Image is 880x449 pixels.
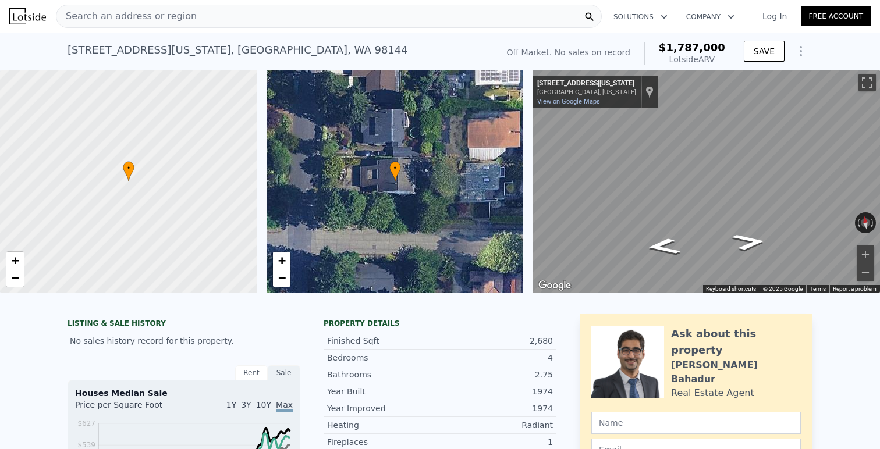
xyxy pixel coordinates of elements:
[327,335,440,347] div: Finished Sqft
[857,245,874,263] button: Zoom in
[789,40,812,63] button: Show Options
[507,47,630,58] div: Off Market. No sales on record
[671,358,801,386] div: [PERSON_NAME] Bahadur
[440,386,553,397] div: 1974
[241,400,251,409] span: 3Y
[763,286,803,292] span: © 2025 Google
[748,10,801,22] a: Log In
[440,402,553,414] div: 1974
[327,386,440,397] div: Year Built
[6,252,24,269] a: Zoom in
[68,42,408,58] div: [STREET_ADDRESS][US_STATE] , [GEOGRAPHIC_DATA] , WA 98144
[75,387,293,399] div: Houses Median Sale
[591,412,801,434] input: Name
[706,285,756,293] button: Keyboard shortcuts
[68,330,300,351] div: No sales history record for this property.
[278,270,285,285] span: −
[268,365,300,380] div: Sale
[389,161,401,181] div: •
[440,335,553,347] div: 2,680
[631,234,695,259] path: Go West, S Massachusetts St
[123,161,134,181] div: •
[226,400,236,409] span: 1Y
[12,270,19,285] span: −
[9,8,46,24] img: Lotside
[273,269,290,287] a: Zoom out
[273,252,290,269] a: Zoom in
[858,74,876,91] button: Toggle fullscreen view
[440,369,553,380] div: 2.75
[327,402,440,414] div: Year Improved
[833,286,877,292] a: Report a problem
[56,9,197,23] span: Search an address or region
[256,400,271,409] span: 10Y
[68,319,300,330] div: LISTING & SALE HISTORY
[440,352,553,364] div: 4
[235,365,268,380] div: Rent
[6,269,24,287] a: Zoom out
[533,70,880,293] div: Street View
[12,253,19,268] span: +
[389,163,401,173] span: •
[810,286,826,292] a: Terms (opens in new tab)
[537,79,636,88] div: [STREET_ADDRESS][US_STATE]
[440,436,553,448] div: 1
[744,41,785,62] button: SAVE
[533,70,880,293] div: Map
[537,98,600,105] a: View on Google Maps
[718,230,781,254] path: Go East, S Massachusetts St
[327,419,440,431] div: Heating
[671,326,801,358] div: Ask about this property
[645,85,654,98] a: Show location on map
[671,386,754,400] div: Real Estate Agent
[327,369,440,380] div: Bathrooms
[870,212,877,233] button: Rotate clockwise
[77,441,95,449] tspan: $539
[327,352,440,364] div: Bedrooms
[801,6,871,26] a: Free Account
[677,6,744,27] button: Company
[537,88,636,96] div: [GEOGRAPHIC_DATA], [US_STATE]
[123,163,134,173] span: •
[440,419,553,431] div: Radiant
[278,253,285,268] span: +
[327,436,440,448] div: Fireplaces
[659,54,725,65] div: Lotside ARV
[276,400,293,412] span: Max
[75,399,184,418] div: Price per Square Foot
[77,419,95,427] tspan: $627
[855,212,861,233] button: Rotate counterclockwise
[659,41,725,54] span: $1,787,000
[324,319,556,328] div: Property details
[859,212,871,234] button: Reset the view
[604,6,677,27] button: Solutions
[535,278,574,293] a: Open this area in Google Maps (opens a new window)
[535,278,574,293] img: Google
[857,263,874,281] button: Zoom out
